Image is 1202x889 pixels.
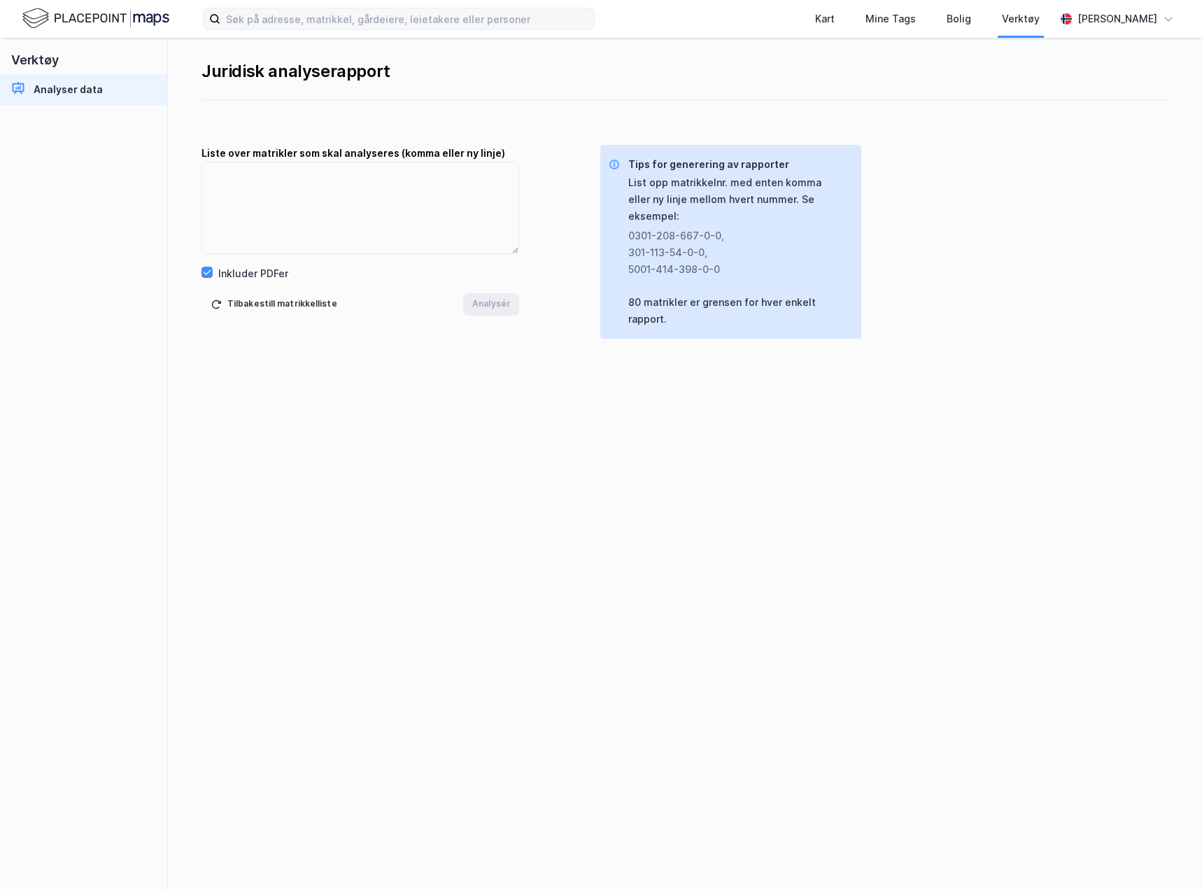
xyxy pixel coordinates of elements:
input: Søk på adresse, matrikkel, gårdeiere, leietakere eller personer [220,8,594,29]
button: Tilbakestill matrikkelliste [201,293,346,316]
div: Bolig [947,10,971,27]
div: Liste over matrikler som skal analyseres (komma eller ny linje) [201,145,519,162]
div: Kart [815,10,835,27]
div: 0301-208-667-0-0 , [628,227,839,244]
div: Tips for generering av rapporter [628,156,850,173]
div: 5001-414-398-0-0 [628,261,839,278]
img: logo.f888ab2527a4732fd821a326f86c7f29.svg [22,6,169,31]
div: Verktøy [1002,10,1040,27]
iframe: Chat Widget [1132,822,1202,889]
div: 301-113-54-0-0 , [628,244,839,261]
div: Juridisk analyserapport [201,60,1168,83]
div: Analyser data [34,81,103,98]
div: Kontrollprogram for chat [1132,822,1202,889]
div: List opp matrikkelnr. med enten komma eller ny linje mellom hvert nummer. Se eksempel: 80 matrikl... [628,174,850,328]
div: Mine Tags [865,10,916,27]
div: [PERSON_NAME] [1077,10,1157,27]
div: Inkluder PDFer [218,265,288,282]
